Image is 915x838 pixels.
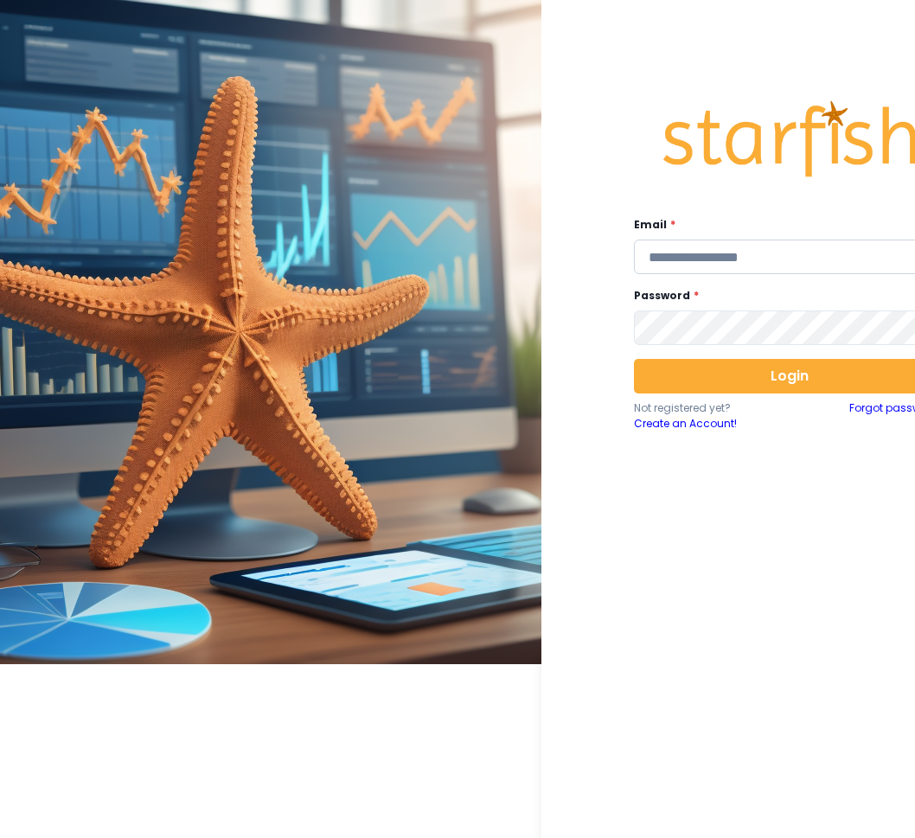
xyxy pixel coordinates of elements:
p: Not registered yet? [634,400,790,416]
a: Create an Account! [634,416,790,432]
